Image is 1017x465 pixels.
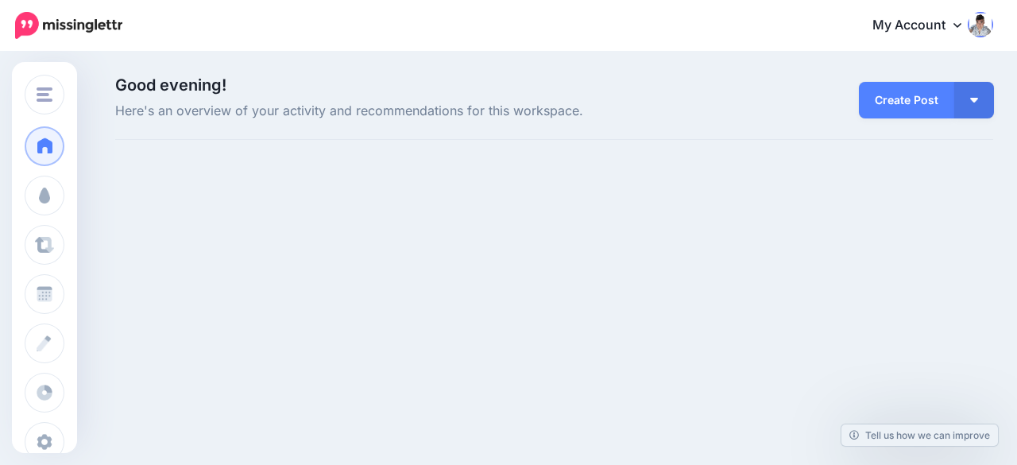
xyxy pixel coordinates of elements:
[115,101,693,122] span: Here's an overview of your activity and recommendations for this workspace.
[841,424,998,446] a: Tell us how we can improve
[115,76,226,95] span: Good evening!
[37,87,52,102] img: menu.png
[15,12,122,39] img: Missinglettr
[970,98,978,103] img: arrow-down-white.png
[859,82,954,118] a: Create Post
[857,6,993,45] a: My Account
